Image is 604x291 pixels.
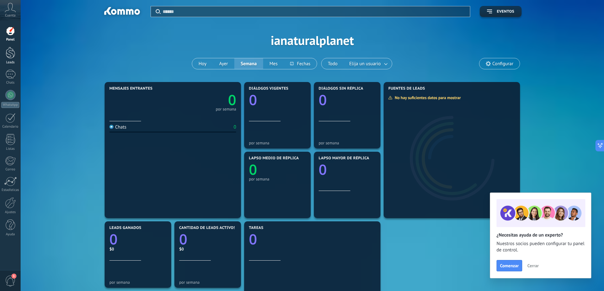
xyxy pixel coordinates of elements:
span: Diálogos vigentes [249,86,289,91]
text: 0 [249,90,257,110]
span: 1 [11,274,16,279]
span: Fuentes de leads [388,86,425,91]
div: Leads [1,60,20,65]
button: Comenzar [497,260,522,271]
div: por semana [249,141,306,145]
button: Semana [234,58,263,69]
button: Hoy [192,58,213,69]
span: Lapso medio de réplica [249,156,299,161]
div: Estadísticas [1,188,20,192]
button: Cerrar [524,261,542,270]
span: Comenzar [500,263,519,268]
a: 0 [173,90,236,110]
span: Cuenta [5,14,16,18]
a: 0 [109,230,166,249]
text: 0 [319,160,327,179]
button: Elija un usuario [344,58,392,69]
text: 0 [228,90,236,110]
button: Mes [263,58,284,69]
button: Todo [321,58,344,69]
div: Ajustes [1,210,20,214]
span: Mensajes entrantes [109,86,153,91]
img: Chats [109,125,114,129]
text: 0 [249,160,257,179]
div: Chats [109,124,127,130]
span: Cerrar [527,263,539,268]
div: Ayuda [1,232,20,237]
span: Diálogos sin réplica [319,86,363,91]
div: $0 [109,246,166,252]
text: 0 [319,90,327,110]
div: por semana [216,108,236,111]
a: 0 [249,230,376,249]
span: Elija un usuario [348,60,382,68]
span: Nuestros socios pueden configurar tu panel de control. [497,241,585,253]
span: Lapso mayor de réplica [319,156,369,161]
div: por semana [249,177,306,181]
span: Eventos [497,9,514,14]
div: 0 [234,124,236,130]
div: $0 [179,246,236,252]
div: Panel [1,38,20,42]
span: Configurar [492,61,513,66]
div: Listas [1,147,20,151]
button: Ayer [213,58,234,69]
div: Correo [1,168,20,172]
button: Fechas [284,58,316,69]
h2: ¿Necesitas ayuda de un experto? [497,232,585,238]
div: por semana [319,141,376,145]
div: por semana [179,280,236,285]
text: 0 [249,230,257,249]
text: 0 [179,230,187,249]
a: 0 [179,230,236,249]
span: Tareas [249,226,263,230]
div: WhatsApp [1,102,19,108]
div: por semana [109,280,166,285]
div: Calendario [1,125,20,129]
span: Leads ganados [109,226,141,230]
text: 0 [109,230,118,249]
span: Cantidad de leads activos [179,226,236,230]
button: Eventos [480,6,522,17]
div: Chats [1,81,20,85]
div: No hay suficientes datos para mostrar [388,95,465,100]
